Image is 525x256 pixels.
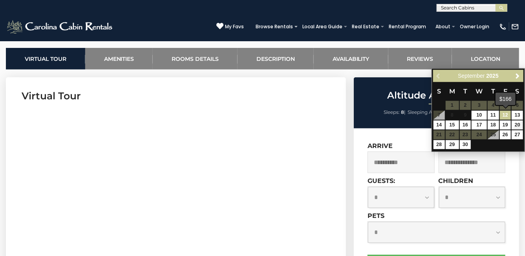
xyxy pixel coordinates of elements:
a: Rooms Details [153,48,238,69]
strong: 8 [401,109,404,115]
a: 20 [512,121,523,130]
h3: Virtual Tour [22,89,330,103]
a: Reviews [388,48,452,69]
li: | [408,107,449,117]
a: Amenities [85,48,153,69]
a: Location [452,48,519,69]
span: 2025 [487,73,499,79]
a: 13 [512,111,523,120]
span: Wednesday [476,88,483,95]
a: Next [513,71,523,81]
span: Tuesday [463,88,467,95]
a: 18 [488,121,499,130]
a: 15 [446,121,459,130]
a: 30 [460,140,471,149]
a: Local Area Guide [298,21,346,32]
a: 16 [460,121,471,130]
span: Sleeps: [384,109,400,115]
a: 19 [500,121,511,130]
span: My Favs [225,23,244,30]
a: Description [238,48,314,69]
a: Owner Login [456,21,493,32]
span: Monday [449,88,455,95]
label: Pets [368,212,384,219]
img: phone-regular-white.png [499,23,507,31]
a: About [432,21,454,32]
span: Friday [503,88,507,95]
span: Next [515,73,521,79]
a: 29 [446,140,459,149]
label: Guests: [368,177,395,185]
label: Children [439,177,474,185]
a: My Favs [216,22,244,31]
label: Arrive [368,142,393,150]
a: 17 [472,121,487,130]
a: 14 [434,121,445,130]
a: 10 [472,111,487,120]
a: Virtual Tour [6,48,85,69]
a: Real Estate [348,21,383,32]
a: Rental Program [385,21,430,32]
a: 12 [500,111,511,120]
a: 28 [434,140,445,149]
h2: Altitude Adjustment [356,90,517,101]
span: September [458,73,485,79]
a: Availability [314,48,388,69]
li: | [384,107,406,117]
span: Saturday [516,88,520,95]
a: 26 [500,130,511,139]
div: $166 [496,93,516,105]
span: Thursday [491,88,495,95]
a: 27 [512,130,523,139]
span: Sunday [437,88,441,95]
a: 11 [488,111,499,120]
img: mail-regular-white.png [511,23,519,31]
span: Sleeping Areas: [408,109,444,115]
a: Browse Rentals [252,21,297,32]
img: White-1-2.png [6,19,115,35]
span: 8 [446,111,459,120]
